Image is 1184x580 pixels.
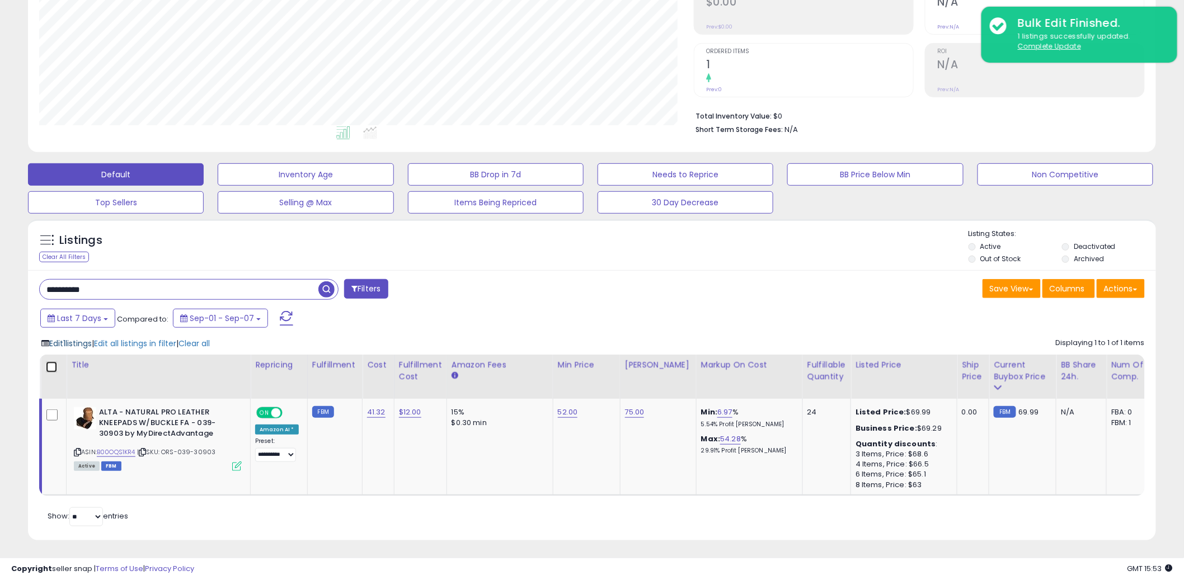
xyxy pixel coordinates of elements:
[74,407,96,430] img: 41mTAD0LePL._SL40_.jpg
[978,163,1153,186] button: Non Competitive
[983,279,1041,298] button: Save View
[1050,283,1085,294] span: Columns
[28,163,204,186] button: Default
[937,23,959,30] small: Prev: N/A
[701,407,718,417] b: Min:
[408,191,584,214] button: Items Being Repriced
[97,447,135,457] a: B00OQS1KR4
[856,480,948,490] div: 8 Items, Price: $63
[937,86,959,93] small: Prev: N/A
[856,423,917,433] b: Business Price:
[625,359,692,371] div: [PERSON_NAME]
[11,563,52,574] strong: Copyright
[452,371,458,381] small: Amazon Fees.
[408,163,584,186] button: BB Drop in 7d
[399,359,442,383] div: Fulfillment Cost
[696,355,802,399] th: The percentage added to the cost of goods (COGS) that forms the calculator for Min & Max prices.
[94,338,176,349] span: Edit all listings in filter
[173,309,268,328] button: Sep-01 - Sep-07
[598,163,773,186] button: Needs to Reprice
[994,359,1051,383] div: Current Buybox Price
[1018,41,1081,51] u: Complete Update
[969,229,1156,239] p: Listing States:
[937,49,1144,55] span: ROI
[856,439,948,449] div: :
[558,407,578,418] a: 52.00
[962,359,984,383] div: Ship Price
[937,58,1144,73] h2: N/A
[856,438,936,449] b: Quantity discounts
[696,111,772,121] b: Total Inventory Value:
[1061,359,1102,383] div: BB Share 24h.
[856,407,906,417] b: Listed Price:
[218,163,393,186] button: Inventory Age
[706,49,913,55] span: Ordered Items
[367,359,389,371] div: Cost
[856,459,948,469] div: 4 Items, Price: $66.5
[117,314,168,324] span: Compared to:
[39,252,89,262] div: Clear All Filters
[706,23,732,30] small: Prev: $0.00
[1009,31,1169,52] div: 1 listings successfully updated.
[344,279,388,299] button: Filters
[1042,279,1095,298] button: Columns
[74,407,242,469] div: ASIN:
[717,407,732,418] a: 6.97
[1009,15,1169,31] div: Bulk Edit Finished.
[11,564,194,574] div: seller snap | |
[706,58,913,73] h2: 1
[48,511,128,521] span: Show: entries
[807,407,842,417] div: 24
[1019,407,1039,417] span: 69.99
[598,191,773,214] button: 30 Day Decrease
[40,309,115,328] button: Last 7 Days
[856,359,952,371] div: Listed Price
[1097,279,1145,298] button: Actions
[558,359,616,371] div: Min Price
[28,191,204,214] button: Top Sellers
[399,407,421,418] a: $12.00
[696,125,783,134] b: Short Term Storage Fees:
[1127,563,1173,574] span: 2025-09-15 15:53 GMT
[1056,338,1145,348] div: Displaying 1 to 1 of 1 items
[856,423,948,433] div: $69.29
[1061,407,1098,417] div: N/A
[696,109,1136,122] li: $0
[178,338,210,349] span: Clear all
[49,338,92,349] span: Edit 1 listings
[281,408,299,418] span: OFF
[701,434,794,455] div: %
[255,437,299,463] div: Preset:
[706,86,722,93] small: Prev: 0
[137,447,215,456] span: | SKU: ORS-039-30903
[856,469,948,479] div: 6 Items, Price: $65.1
[101,461,121,471] span: FBM
[1074,254,1104,263] label: Archived
[367,407,386,418] a: 41.32
[71,359,246,371] div: Title
[980,254,1021,263] label: Out of Stock
[625,407,645,418] a: 75.00
[807,359,846,383] div: Fulfillable Quantity
[145,563,194,574] a: Privacy Policy
[57,313,101,324] span: Last 7 Days
[96,563,143,574] a: Terms of Use
[784,124,798,135] span: N/A
[701,421,794,428] p: 5.54% Profit [PERSON_NAME]
[59,233,102,248] h5: Listings
[720,433,741,445] a: 54.28
[994,406,1016,418] small: FBM
[74,461,100,471] span: All listings currently available for purchase on Amazon
[980,242,1001,251] label: Active
[218,191,393,214] button: Selling @ Max
[1111,359,1152,383] div: Num of Comp.
[190,313,254,324] span: Sep-01 - Sep-07
[701,407,794,428] div: %
[1074,242,1116,251] label: Deactivated
[1111,418,1148,428] div: FBM: 1
[452,407,544,417] div: 15%
[452,418,544,428] div: $0.30 min
[856,407,948,417] div: $69.99
[41,338,210,349] div: | |
[99,407,235,441] b: ALTA - NATURAL PRO LEATHER KNEEPADS W/BUCKLE FA - 039-30903 by MyDirectAdvantage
